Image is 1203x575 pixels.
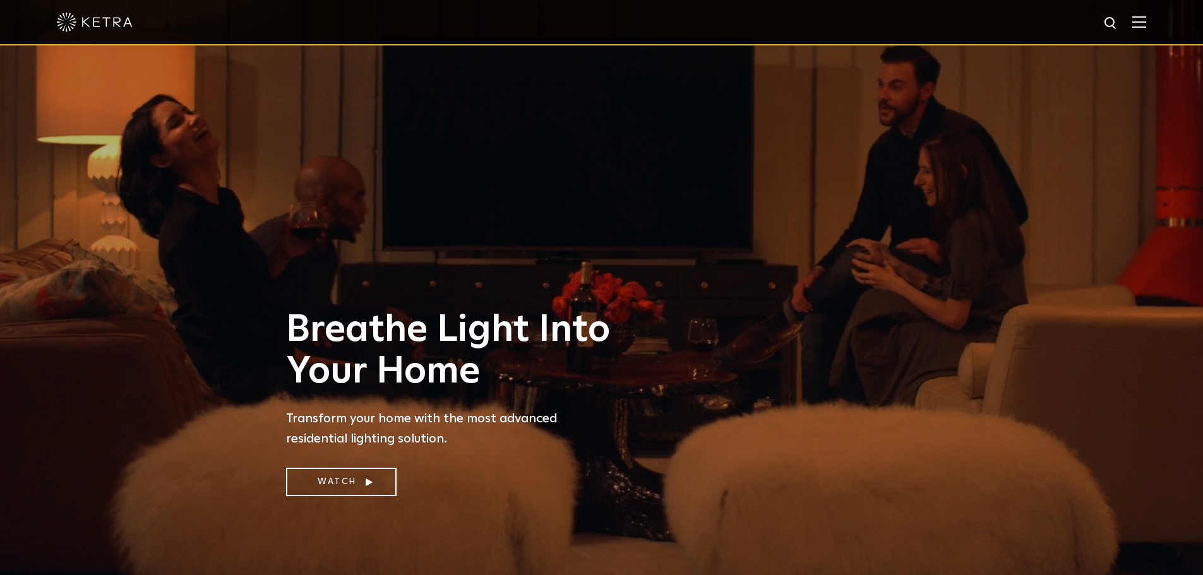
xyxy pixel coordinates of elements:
a: Watch [286,468,397,496]
img: Hamburger%20Nav.svg [1132,16,1146,28]
img: search icon [1103,16,1119,32]
h1: Breathe Light Into Your Home [286,309,621,393]
img: ketra-logo-2019-white [57,13,133,32]
p: Transform your home with the most advanced residential lighting solution. [286,408,621,449]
